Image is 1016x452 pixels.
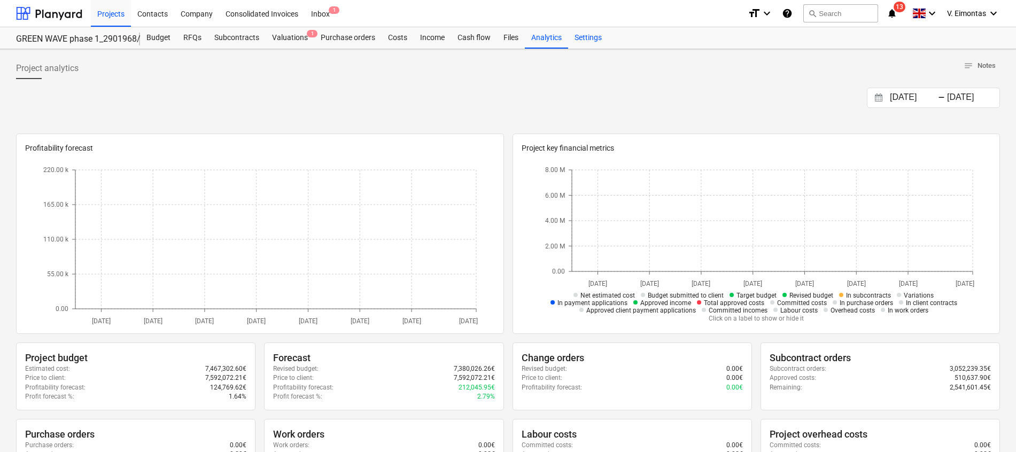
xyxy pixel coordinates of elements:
tspan: [DATE] [847,280,866,287]
p: 7,467,302.60€ [205,364,246,373]
p: 3,052,239.35€ [950,364,991,373]
button: Search [803,4,878,22]
p: 0.00€ [726,441,743,450]
tspan: [DATE] [402,317,421,325]
span: notes [964,61,973,71]
tspan: [DATE] [144,317,162,325]
p: Price to client : [25,373,66,383]
p: 7,592,072.21€ [205,373,246,383]
tspan: [DATE] [743,280,762,287]
span: In purchase orders [840,299,893,307]
span: In subcontracts [846,292,891,299]
p: 7,380,026.26€ [454,364,495,373]
a: Analytics [525,27,568,49]
p: 212,045.95€ [459,383,495,392]
a: Purchase orders [314,27,382,49]
tspan: [DATE] [351,317,369,325]
a: Cash flow [451,27,497,49]
tspan: [DATE] [196,317,214,325]
p: 124,769.62€ [210,383,246,392]
span: search [808,9,817,18]
span: Variations [904,292,934,299]
div: Valuations [266,27,314,49]
tspan: 220.00 k [43,167,69,174]
div: Forecast [273,352,494,364]
p: Profit forecast % : [273,392,322,401]
div: Labour costs [522,428,743,441]
span: Total approved costs [704,299,764,307]
button: Interact with the calendar and add the check-in date for your trip. [870,92,888,104]
p: Profitability forecast [25,143,495,154]
p: 0.00€ [478,441,495,450]
p: Committed costs : [522,441,573,450]
i: keyboard_arrow_down [926,7,939,20]
div: Project overhead costs [770,428,991,441]
tspan: 165.00 k [43,201,69,209]
p: Price to client : [273,373,314,383]
tspan: [DATE] [299,317,317,325]
tspan: [DATE] [795,280,814,287]
p: Remaining : [770,383,802,392]
iframe: Chat Widget [963,401,1016,452]
tspan: 6.00 M [545,192,565,199]
tspan: [DATE] [459,317,478,325]
div: - [938,95,945,101]
tspan: 8.00 M [545,167,565,174]
tspan: [DATE] [898,280,917,287]
div: Work orders [273,428,494,441]
span: Target budget [736,292,777,299]
a: Costs [382,27,414,49]
tspan: 4.00 M [545,217,565,225]
span: In work orders [888,307,928,314]
p: Profitability forecast : [522,383,582,392]
span: Budget submitted to client [648,292,724,299]
tspan: 0.00 [56,306,68,313]
p: Purchase orders : [25,441,74,450]
i: format_size [748,7,761,20]
button: Notes [959,58,1000,74]
p: 2,541,601.45€ [950,383,991,392]
p: 1.64% [229,392,246,401]
a: Valuations1 [266,27,314,49]
i: keyboard_arrow_down [761,7,773,20]
p: Click on a label to show or hide it [540,314,973,323]
p: Price to client : [522,373,562,383]
span: Revised budget [789,292,833,299]
p: Subcontract orders : [770,364,826,373]
tspan: 110.00 k [43,236,69,244]
span: Overhead costs [831,307,875,314]
a: Budget [140,27,177,49]
div: Change orders [522,352,743,364]
p: 0.00€ [726,364,743,373]
p: 0.00€ [230,441,246,450]
a: Income [414,27,451,49]
tspan: [DATE] [956,280,974,287]
tspan: [DATE] [640,280,659,287]
span: Committed costs [777,299,827,307]
div: Settings [568,27,608,49]
tspan: [DATE] [692,280,710,287]
p: Project key financial metrics [522,143,991,154]
p: Profit forecast % : [25,392,74,401]
a: RFQs [177,27,208,49]
div: GREEN WAVE phase 1_2901968/2901969/2901972 [16,34,127,45]
p: Revised budget : [273,364,319,373]
p: Revised budget : [522,364,567,373]
span: In client contracts [906,299,957,307]
div: Files [497,27,525,49]
p: 510,637.90€ [955,373,991,383]
tspan: [DATE] [247,317,266,325]
div: Project budget [25,352,246,364]
span: Net estimated cost [580,292,635,299]
span: 1 [307,30,317,37]
span: Approved client payment applications [586,307,696,314]
span: Notes [964,60,996,72]
tspan: [DATE] [92,317,111,325]
span: In payment applications [557,299,627,307]
input: Start Date [888,90,942,105]
i: keyboard_arrow_down [987,7,1000,20]
p: Estimated cost : [25,364,70,373]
